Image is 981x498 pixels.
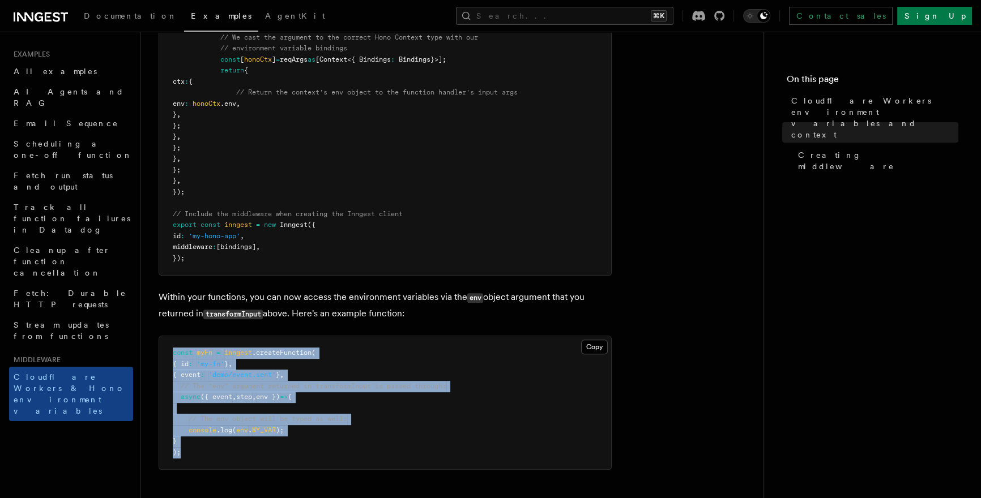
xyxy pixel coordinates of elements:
[197,349,212,357] span: myFn
[236,393,252,401] span: step
[252,349,312,357] span: .createFunction
[9,315,133,346] a: Stream updates from functions
[173,243,212,251] span: middleware
[9,113,133,134] a: Email Sequence
[173,78,185,85] span: ctx
[787,72,958,91] h4: On this page
[232,393,236,401] span: ,
[181,382,446,390] span: // The "env" argument returned in transformInput is passed through:
[391,55,395,63] span: :
[173,154,177,162] span: }
[173,221,197,229] span: export
[220,44,347,52] span: // environment variable bindings
[14,246,110,277] span: Cleanup after function cancellation
[177,154,181,162] span: ,
[264,221,276,229] span: new
[185,78,189,85] span: :
[743,9,770,23] button: Toggle dark mode
[258,3,332,31] a: AgentKit
[173,100,185,108] span: env
[212,243,216,251] span: :
[288,393,292,401] span: {
[252,393,256,401] span: ,
[189,78,193,85] span: {
[14,372,125,415] span: Cloudflare Workers & Hono environment variables
[9,61,133,81] a: All examples
[84,11,177,20] span: Documentation
[256,393,280,401] span: env })
[236,88,518,96] span: // Return the context's env object to the function handler's input args
[220,55,240,63] span: const
[430,55,446,63] span: }>];
[189,232,240,240] span: 'my-hono-app'
[467,293,483,303] code: env
[9,355,61,364] span: Middleware
[173,122,181,130] span: };
[276,371,280,379] span: }
[9,81,133,113] a: AI Agents and RAG
[224,349,252,357] span: inngest
[9,283,133,315] a: Fetch: Durable HTTP requests
[173,132,177,140] span: }
[159,289,612,322] p: Within your functions, you can now access the environment variables via the object argument that ...
[184,3,258,32] a: Examples
[189,426,216,434] span: console
[244,55,272,63] span: honoCtx
[216,349,220,357] span: =
[240,55,244,63] span: [
[224,360,228,368] span: }
[201,393,232,401] span: ({ event
[312,349,315,357] span: (
[276,55,280,63] span: =
[173,110,177,118] span: }
[201,221,220,229] span: const
[220,66,244,74] span: return
[9,165,133,197] a: Fetch run status and output
[173,349,193,357] span: const
[791,95,958,140] span: Cloudflare Workers environment variables and context
[208,371,276,379] span: 'demo/event.sent'
[173,254,185,262] span: });
[248,426,252,434] span: .
[220,33,478,41] span: // We cast the argument to the correct Hono Context type with our
[256,243,260,251] span: ,
[347,55,391,63] span: <{ Bindings
[203,310,263,319] code: transformInput
[14,87,124,108] span: AI Agents and RAG
[315,55,319,63] span: [
[308,221,315,229] span: ({
[173,177,177,184] span: }
[181,232,185,240] span: :
[265,11,325,20] span: AgentKit
[173,210,403,218] span: // Include the middleware when creating the Inngest client
[177,132,181,140] span: ,
[240,232,244,240] span: ,
[173,232,181,240] span: id
[216,243,256,251] span: [bindings]
[280,55,308,63] span: reqArgs
[272,55,276,63] span: ]
[14,171,113,191] span: Fetch run status and output
[177,110,181,118] span: ,
[244,66,248,74] span: {
[173,371,201,379] span: { event
[9,50,50,59] span: Examples
[14,119,118,128] span: Email Sequence
[280,221,308,229] span: Inngest
[456,7,673,25] button: Search...⌘K
[189,415,347,423] span: // The env object will be typed as well:
[14,289,126,309] span: Fetch: Durable HTTP requests
[14,67,97,76] span: All examples
[787,91,958,145] a: Cloudflare Workers environment variables and context
[228,360,232,368] span: ,
[236,100,240,108] span: ,
[197,360,224,368] span: 'my-fn'
[280,393,288,401] span: =>
[280,371,284,379] span: ,
[173,188,185,196] span: });
[399,55,430,63] span: Bindings
[897,7,972,25] a: Sign Up
[14,203,130,234] span: Track all function failures in Datadog
[173,360,189,368] span: { id
[177,177,181,184] span: ,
